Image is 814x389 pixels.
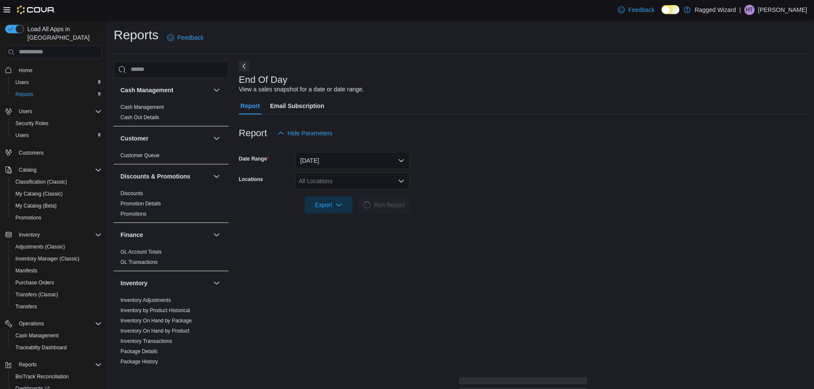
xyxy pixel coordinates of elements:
a: Promotions [120,211,147,217]
span: Inventory [15,230,102,240]
span: Reports [12,89,102,99]
button: Catalog [15,165,40,175]
span: Catalog [19,167,36,173]
span: Classification (Classic) [12,177,102,187]
button: Finance [120,231,210,239]
span: Customer Queue [120,152,159,159]
h3: Discounts & Promotions [120,172,190,181]
button: [DATE] [295,152,410,169]
a: Security Roles [12,118,52,129]
a: Reports [12,89,37,99]
div: Finance [114,247,229,271]
button: Home [2,64,105,76]
div: Cash Management [114,102,229,126]
span: Inventory by Product Historical [120,307,190,314]
a: Promotions [12,213,45,223]
span: Discounts [120,190,143,197]
label: Date Range [239,155,269,162]
span: Hide Parameters [288,129,332,137]
h3: Inventory [120,279,147,287]
span: Inventory Manager (Classic) [12,254,102,264]
a: Inventory On Hand by Package [120,318,192,324]
button: Reports [15,360,40,370]
a: Classification (Classic) [12,177,71,187]
span: Adjustments (Classic) [12,242,102,252]
button: Customers [2,146,105,159]
a: Inventory On Hand by Product [120,328,189,334]
span: Purchase Orders [12,278,102,288]
span: Reports [15,91,33,98]
a: My Catalog (Classic) [12,189,66,199]
label: Locations [239,176,263,183]
span: Package Details [120,348,158,355]
span: Email Subscription [270,97,324,114]
button: Customer [212,133,222,143]
span: Inventory On Hand by Product [120,328,189,334]
span: Catalog [15,165,102,175]
span: Manifests [12,266,102,276]
button: BioTrack Reconciliation [9,371,105,383]
span: Classification (Classic) [15,178,67,185]
div: Discounts & Promotions [114,188,229,222]
span: My Catalog (Classic) [12,189,102,199]
button: Adjustments (Classic) [9,241,105,253]
span: My Catalog (Beta) [12,201,102,211]
span: Promotions [15,214,41,221]
button: Users [9,76,105,88]
span: Operations [15,319,102,329]
a: Users [12,77,32,88]
span: Cash Out Details [120,114,159,121]
a: Home [15,65,36,76]
button: Discounts & Promotions [212,171,222,181]
span: Export [310,196,347,214]
a: Adjustments (Classic) [12,242,68,252]
button: Cash Management [212,85,222,95]
button: Operations [2,318,105,330]
a: Inventory by Product Historical [120,307,190,313]
a: Transfers (Classic) [12,290,62,300]
span: Cash Management [120,104,164,111]
span: Package History [120,358,158,365]
button: Inventory [2,229,105,241]
span: Product Expirations [120,369,165,375]
span: BioTrack Reconciliation [15,373,69,380]
button: Customer [120,134,210,143]
button: Hide Parameters [274,125,336,142]
a: Product Expirations [120,369,165,375]
span: Customers [15,147,102,158]
button: LoadingRun Report [359,196,410,214]
a: Transfers [12,301,40,312]
h1: Reports [114,26,159,44]
button: Transfers [9,301,105,313]
span: Report [241,97,260,114]
a: Customers [15,148,47,158]
h3: Customer [120,134,148,143]
a: GL Transactions [120,259,158,265]
button: Classification (Classic) [9,176,105,188]
a: Promotion Details [120,201,161,207]
span: Security Roles [15,120,48,127]
span: Transfers [15,303,37,310]
button: Manifests [9,265,105,277]
span: Adjustments (Classic) [15,243,65,250]
button: Next [239,61,249,71]
span: Load All Apps in [GEOGRAPHIC_DATA] [24,25,102,42]
a: GL Account Totals [120,249,162,255]
a: Discounts [120,190,143,196]
a: Inventory Transactions [120,338,172,344]
span: Purchase Orders [15,279,54,286]
button: My Catalog (Beta) [9,200,105,212]
p: | [739,5,741,15]
button: Discounts & Promotions [120,172,210,181]
span: My Catalog (Beta) [15,202,57,209]
span: Transfers (Classic) [15,291,58,298]
div: Haylee Thomas [744,5,755,15]
button: Catalog [2,164,105,176]
span: Security Roles [12,118,102,129]
img: Cova [17,6,55,14]
button: Promotions [9,212,105,224]
a: My Catalog (Beta) [12,201,60,211]
span: Users [12,77,102,88]
span: Home [19,67,32,74]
